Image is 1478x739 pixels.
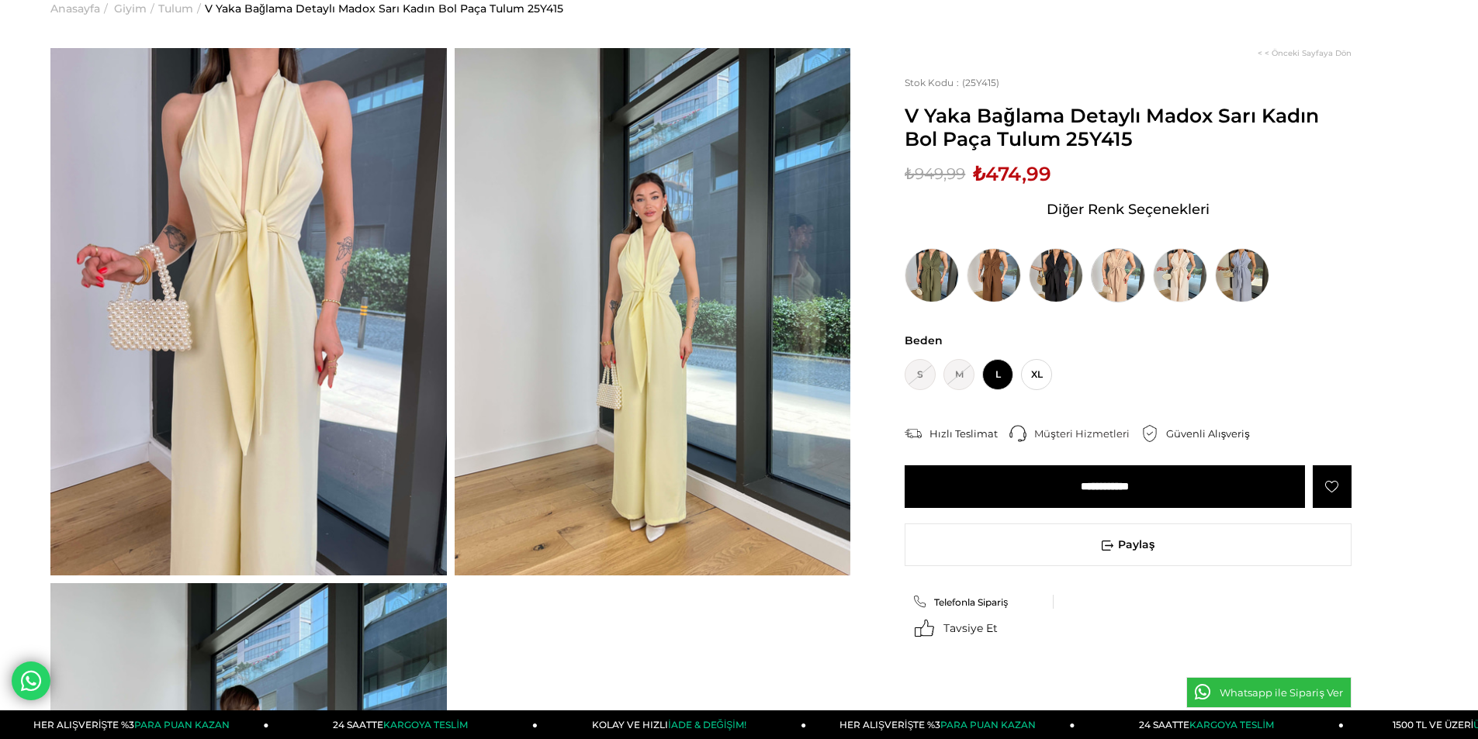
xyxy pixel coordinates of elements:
span: KARGOYA TESLİM [383,719,467,730]
img: V Yaka Bağlama Detaylı Madox Siyah Kadın Bol Paça Tulum 25Y415 [1029,248,1083,302]
div: Güvenli Alışveriş [1166,426,1262,440]
span: İADE & DEĞİŞİM! [668,719,746,730]
span: KARGOYA TESLİM [1189,719,1273,730]
a: HER ALIŞVERİŞTE %3PARA PUAN KAZAN [806,710,1075,739]
img: Madox Tulum 25Y415 [50,48,447,575]
span: V Yaka Bağlama Detaylı Madox Sarı Kadın Bol Paça Tulum 25Y415 [905,104,1352,150]
img: V Yaka Bağlama Detaylı Madox Taş Kadın Bol Paça Tulum 25Y415 [1153,248,1207,302]
img: V Yaka Bağlama Detaylı Madox Kahve Kadın Bol Paça Tulum 25Y415 [967,248,1021,302]
span: PARA PUAN KAZAN [134,719,230,730]
img: security.png [1141,425,1158,442]
a: KOLAY VE HIZLIİADE & DEĞİŞİM! [538,710,806,739]
span: Beden [905,333,1352,347]
div: Müşteri Hizmetleri [1034,426,1141,440]
img: call-center.png [1009,425,1026,442]
span: Telefonla Sipariş [934,596,1008,608]
a: 24 SAATTEKARGOYA TESLİM [1075,710,1344,739]
span: L [982,359,1013,390]
a: Telefonla Sipariş [912,595,1046,609]
span: S [905,359,936,390]
span: ₺949,99 [905,162,965,185]
span: M [943,359,974,390]
a: Favorilere Ekle [1313,465,1352,508]
span: Tavsiye Et [943,621,998,635]
div: Hızlı Teslimat [929,426,1009,440]
a: Whatsapp ile Sipariş Ver [1186,677,1352,708]
span: XL [1021,359,1052,390]
img: V Yaka Bağlama Detaylı Madox Vizon Kadın Bol Paça Tulum 25Y415 [1091,248,1145,302]
span: Paylaş [905,524,1351,565]
img: shipping.png [905,425,922,442]
span: ₺474,99 [973,162,1051,185]
a: 24 SAATTEKARGOYA TESLİM [269,710,538,739]
img: V Yaka Bağlama Detaylı Madox Mavi Kadın Bol Paça Tulum 25Y415 [1215,248,1269,302]
img: Madox Tulum 25Y415 [455,48,851,575]
span: Diğer Renk Seçenekleri [1047,197,1210,222]
span: (25Y415) [905,77,999,88]
img: V Yaka Bağlama Detaylı Madox Haki Kadın Bol Paça Tulum 25Y415 [905,248,959,302]
a: < < Önceki Sayfaya Dön [1258,48,1352,58]
span: PARA PUAN KAZAN [940,719,1036,730]
span: Stok Kodu [905,77,962,88]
